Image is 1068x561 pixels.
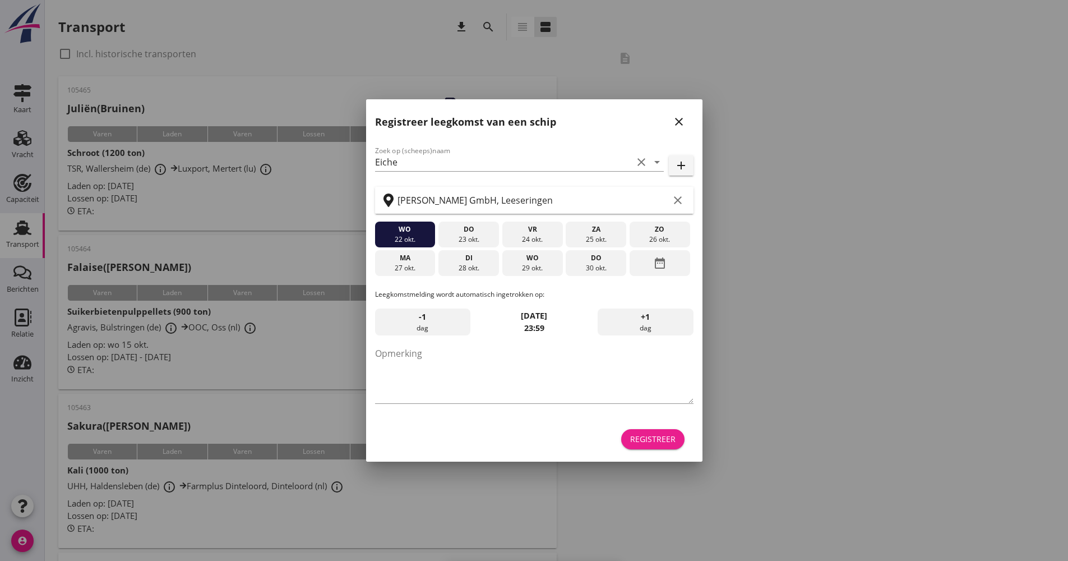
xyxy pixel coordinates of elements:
[441,263,496,273] div: 28 okt.
[397,191,669,209] input: Zoek op terminal of plaats
[505,234,560,245] div: 24 okt.
[621,429,685,449] button: Registreer
[568,263,623,273] div: 30 okt.
[505,224,560,234] div: vr
[568,224,623,234] div: za
[375,153,632,171] input: Zoek op (scheeps)naam
[375,344,693,403] textarea: Opmerking
[377,224,432,234] div: wo
[674,159,688,172] i: add
[641,311,650,323] span: +1
[441,253,496,263] div: di
[505,263,560,273] div: 29 okt.
[375,114,556,130] h2: Registreer leegkomst van een schip
[598,309,693,335] div: dag
[632,224,687,234] div: zo
[375,289,693,300] p: Leegkomstmelding wordt automatisch ingetrokken op:
[653,253,667,273] i: date_range
[377,263,432,273] div: 27 okt.
[441,224,496,234] div: do
[377,253,432,263] div: ma
[630,433,676,445] div: Registreer
[521,310,547,321] strong: [DATE]
[377,234,432,245] div: 22 okt.
[650,155,664,169] i: arrow_drop_down
[672,115,686,128] i: close
[505,253,560,263] div: wo
[568,234,623,245] div: 25 okt.
[375,309,470,335] div: dag
[632,234,687,245] div: 26 okt.
[524,323,544,333] strong: 23:59
[419,311,426,323] span: -1
[635,155,648,169] i: clear
[441,234,496,245] div: 23 okt.
[671,194,685,207] i: clear
[568,253,623,263] div: do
